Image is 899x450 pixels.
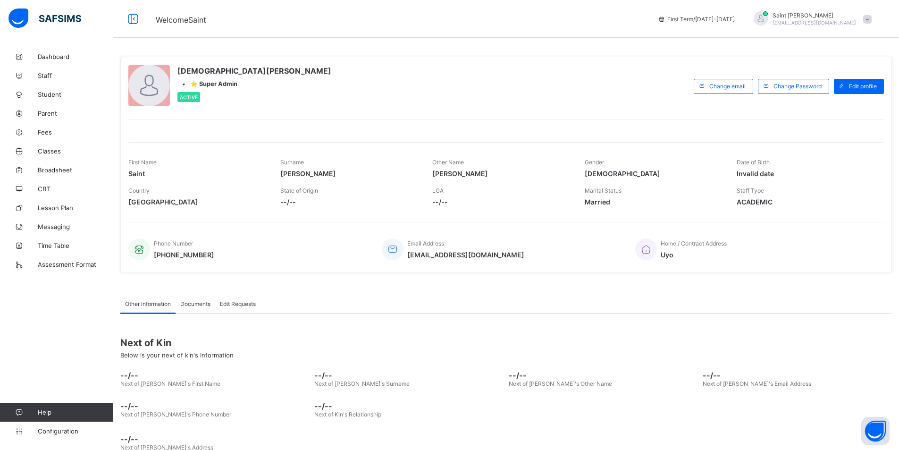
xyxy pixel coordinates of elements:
[180,94,198,100] span: Active
[585,170,723,178] span: [DEMOGRAPHIC_DATA]
[38,261,113,268] span: Assessment Format
[585,198,723,206] span: Married
[432,198,570,206] span: --/--
[737,170,874,178] span: Invalid date
[737,187,764,194] span: Staff Type
[773,83,822,90] span: Change Password
[661,240,727,247] span: Home / Contract Address
[509,371,698,380] span: --/--
[38,242,113,249] span: Time Table
[432,170,570,178] span: [PERSON_NAME]
[120,337,892,348] span: Next of Kin
[849,83,877,90] span: Edit profile
[744,11,876,27] div: SaintPaul II
[38,147,113,155] span: Classes
[661,251,727,259] span: Uyo
[407,251,524,259] span: [EMAIL_ADDRESS][DOMAIN_NAME]
[128,198,266,206] span: [GEOGRAPHIC_DATA]
[432,159,464,166] span: Other Name
[154,240,193,247] span: Phone Number
[280,187,318,194] span: State of Origin
[180,300,210,307] span: Documents
[38,427,113,435] span: Configuration
[703,371,892,380] span: --/--
[120,351,234,359] span: Below is your next of kin's Information
[125,300,171,307] span: Other Information
[432,187,444,194] span: LGA
[280,159,304,166] span: Surname
[38,166,113,174] span: Broadsheet
[120,380,220,387] span: Next of [PERSON_NAME]'s First Name
[407,240,444,247] span: Email Address
[703,380,811,387] span: Next of [PERSON_NAME]'s Email Address
[128,170,266,178] span: Saint
[8,8,81,28] img: safsims
[154,251,214,259] span: [PHONE_NUMBER]
[314,371,504,380] span: --/--
[585,159,604,166] span: Gender
[120,401,310,411] span: --/--
[314,401,504,411] span: --/--
[585,187,622,194] span: Marital Status
[120,411,231,418] span: Next of [PERSON_NAME]'s Phone Number
[120,434,892,444] span: --/--
[220,300,256,307] span: Edit Requests
[773,20,856,25] span: [EMAIL_ADDRESS][DOMAIN_NAME]
[38,223,113,230] span: Messaging
[38,53,113,60] span: Dashboard
[737,198,874,206] span: ACADEMIC
[177,80,331,87] div: •
[314,380,410,387] span: Next of [PERSON_NAME]'s Surname
[38,204,113,212] span: Lesson Plan
[128,187,150,194] span: Country
[120,371,310,380] span: --/--
[38,110,113,117] span: Parent
[38,185,113,193] span: CBT
[156,15,206,25] span: Welcome Saint
[38,128,113,136] span: Fees
[709,83,746,90] span: Change email
[38,408,113,416] span: Help
[190,80,237,87] span: ⭐ Super Admin
[509,380,612,387] span: Next of [PERSON_NAME]'s Other Name
[773,12,856,19] span: Saint [PERSON_NAME]
[177,66,331,76] span: [DEMOGRAPHIC_DATA][PERSON_NAME]
[38,72,113,79] span: Staff
[737,159,770,166] span: Date of Birth
[280,198,418,206] span: --/--
[38,91,113,98] span: Student
[658,16,735,23] span: session/term information
[314,411,381,418] span: Next of Kin's Relationship
[280,170,418,178] span: [PERSON_NAME]
[861,417,890,445] button: Open asap
[128,159,157,166] span: First Name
